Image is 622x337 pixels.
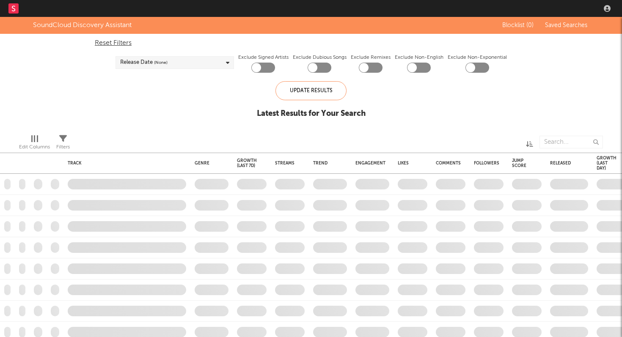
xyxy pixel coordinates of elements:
div: Engagement [355,161,385,166]
div: Track [68,161,182,166]
div: Genre [195,161,216,166]
div: Comments [436,161,461,166]
label: Exclude Non-Exponential [448,52,507,63]
input: Search... [539,136,603,148]
div: Jump Score [512,158,529,168]
label: Exclude Non-English [395,52,443,63]
div: Streams [275,161,294,166]
div: Growth (last day) [597,156,616,171]
div: Filters [56,132,70,156]
label: Exclude Signed Artists [238,52,289,63]
div: Release Date [120,58,168,68]
div: Reset Filters [95,38,527,48]
div: Filters [56,142,70,152]
div: Followers [474,161,499,166]
div: Released [550,161,575,166]
span: Blocklist [502,22,534,28]
span: ( 0 ) [526,22,534,28]
div: Growth (last 7d) [237,158,257,168]
div: Edit Columns [19,132,50,156]
label: Exclude Dubious Songs [293,52,347,63]
span: (None) [154,58,168,68]
div: SoundCloud Discovery Assistant [33,20,132,30]
div: Likes [398,161,415,166]
button: Saved Searches [542,22,589,29]
div: Latest Results for Your Search [257,109,366,119]
div: Edit Columns [19,142,50,152]
label: Exclude Remixes [351,52,391,63]
div: Update Results [275,81,347,100]
span: Saved Searches [545,22,589,28]
div: Trend [313,161,343,166]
